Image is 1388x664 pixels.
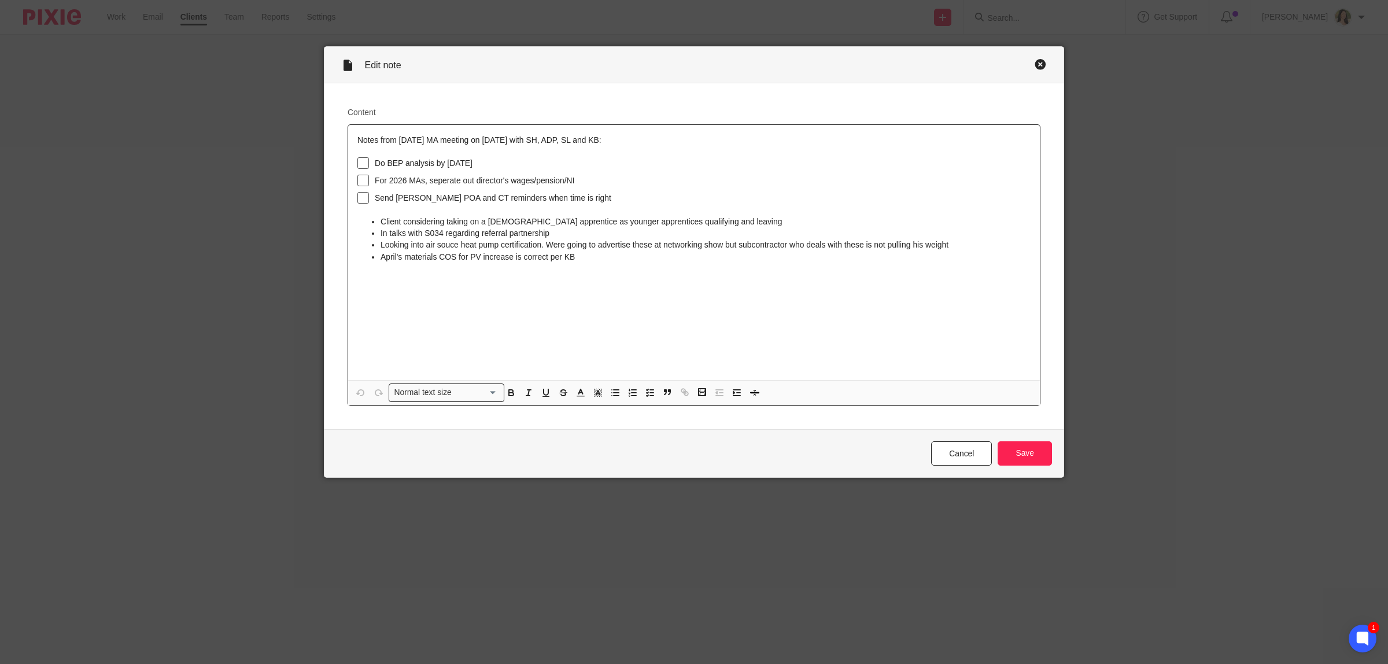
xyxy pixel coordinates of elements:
[1035,58,1046,70] div: Close this dialog window
[381,238,1031,250] p: Looking into air souce heat pump certification. Were going to advertise these at networking show ...
[998,441,1052,466] input: Save
[375,174,1031,186] p: For 2026 MAs, seperate out director's wages/pension/NI
[392,386,455,399] span: Normal text size
[389,383,504,401] div: Search for option
[375,191,1031,203] p: Send [PERSON_NAME] POA and CT reminders when time is right
[931,441,992,466] a: Cancel
[381,250,1031,262] p: April's materials COS for PV increase is correct per KB
[381,227,1031,238] p: In talks with S034 regarding referral partnership
[381,215,1031,227] p: Client considering taking on a [DEMOGRAPHIC_DATA] apprentice as younger apprentices qualifying an...
[348,106,1040,118] label: Content
[364,60,404,69] span: Edit note
[375,157,1031,168] p: Do BEP analysis by [DATE]
[456,386,497,399] input: Search for option
[357,134,1031,145] p: Notes from [DATE] MA meeting on [DATE] with SH, ADP, SL and KB:
[1368,622,1379,633] div: 1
